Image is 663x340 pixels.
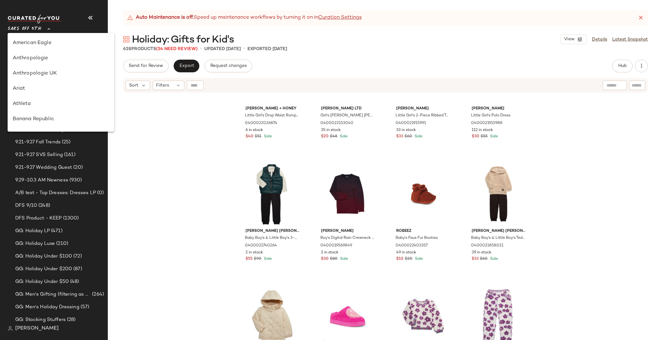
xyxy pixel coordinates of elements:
[339,257,348,261] span: Sale
[66,316,76,324] span: (28)
[316,162,380,226] img: 0400019569849_REDNAVY
[72,164,83,171] span: (20)
[37,202,50,209] span: (248)
[245,121,277,126] span: 0400022026874
[69,278,79,285] span: (48)
[200,45,202,53] span: •
[263,257,272,261] span: Sale
[15,278,69,285] span: GG: Holiday Under $50
[471,113,510,119] span: Little Girl's Polo Dress
[210,63,247,69] span: Request changes
[20,62,45,70] span: Dashboard
[243,45,245,53] span: •
[246,250,263,256] span: 2 in stock
[414,257,423,261] span: Sale
[15,291,91,298] span: GG: Men's Gifting (filtering as women's)
[132,34,234,46] span: Holiday: Gifts for Kid's
[123,36,129,43] img: svg%3e
[618,63,627,69] span: Hub
[472,128,493,133] span: 112 in stock
[205,60,252,72] button: Request changes
[246,134,253,140] span: $40
[413,134,423,139] span: Sale
[136,14,194,22] strong: Auto Maintenance is off.
[63,151,75,159] span: (161)
[481,134,488,140] span: $55
[396,128,416,133] span: 33 in stock
[254,256,261,262] span: $90
[472,228,525,234] span: [PERSON_NAME] [PERSON_NAME]
[321,134,329,140] span: $20
[15,202,37,209] span: DFS 9/10
[471,121,502,126] span: 0400021915988
[396,243,428,249] span: 0400022403357
[15,101,84,108] span: 2024 Holiday GG Best Sellers
[321,228,375,234] span: [PERSON_NAME]
[68,177,82,184] span: (930)
[8,22,41,33] span: Saks OFF 5TH
[472,256,479,262] span: $33
[204,46,241,52] p: updated [DATE]
[391,162,455,226] img: 0400022403357_COPPER
[471,243,503,249] span: 0400021858021
[240,162,304,226] img: 0400021740264_BLUEMULTI
[396,228,450,234] span: Robeez
[15,164,72,171] span: 9.21-9.27 Wedding Guest
[489,134,498,139] span: Sale
[50,227,62,235] span: (471)
[330,256,338,262] span: $80
[480,256,488,262] span: $60
[62,215,79,222] span: (1300)
[55,240,68,247] span: (210)
[127,14,362,22] div: Speed up maintenance workflows by turning it on in
[64,126,77,133] span: (148)
[321,250,338,256] span: 2 in stock
[246,106,299,112] span: [PERSON_NAME] + Honey
[404,134,412,140] span: $60
[10,63,16,69] img: svg%3e
[15,316,66,324] span: GG: Stocking Stuffers
[156,82,169,89] span: Filters
[396,113,449,119] span: Little Girl's 2-Piece Ribbed Top & Denim Dress Set
[396,235,438,241] span: Baby's Faux Fur Booties
[174,60,199,72] button: Export
[246,256,253,262] span: $55
[471,235,525,241] span: Baby Boy's & Little Boy's Teddy Hoodie & Joggers Set
[72,265,82,273] span: (87)
[247,46,287,52] p: Exported [DATE]
[245,235,299,241] span: Baby Boy's & Little Boy's 3-Piece Logo T-shirt, Vest & Joggers Set
[91,291,104,298] span: (264)
[63,88,73,95] span: (22)
[15,139,61,146] span: 9.21-9.27 Fall Trends
[179,63,194,69] span: Export
[405,256,412,262] span: $20
[320,113,374,119] span: Girl's [PERSON_NAME] [PERSON_NAME] Embellished [PERSON_NAME] [PERSON_NAME]
[472,250,491,256] span: 39 in stock
[396,134,403,140] span: $33
[330,134,337,140] span: $48
[22,88,63,95] span: Global Clipboards
[612,36,648,43] a: Latest Snapshot
[84,101,100,108] span: (1056)
[246,128,263,133] span: 6 in stock
[318,14,362,22] a: Curation Settings
[15,240,55,247] span: GG: Holiday Luxe
[156,47,198,51] span: (34 Need Review)
[72,253,82,260] span: (72)
[8,15,62,23] img: cfy_white_logo.C9jOOHJF.svg
[128,63,163,69] span: Send for Review
[396,250,416,256] span: 49 in stock
[15,177,68,184] span: 9.29-10.3 AM Newness
[15,126,64,133] span: 9.15-9.21 SVS Selling
[396,106,450,112] span: [PERSON_NAME]
[15,227,50,235] span: GG: Holiday LP
[245,243,277,249] span: 0400021740264
[472,134,479,140] span: $30
[15,304,79,311] span: GG: Men's Holiday Dressing
[612,60,633,72] button: Hub
[61,139,71,146] span: (25)
[472,106,525,112] span: [PERSON_NAME]
[15,325,59,332] span: [PERSON_NAME]
[22,75,50,82] span: All Products
[467,162,530,226] img: 0400021858021_BEIGEBROWN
